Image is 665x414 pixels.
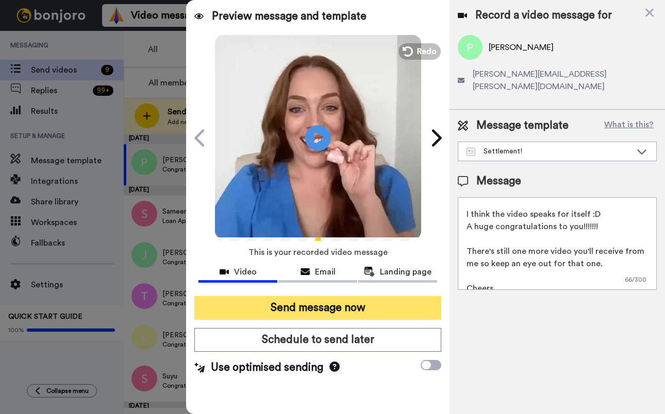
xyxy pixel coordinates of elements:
[194,328,441,352] button: Schedule to send later
[467,148,475,156] img: Message-temps.svg
[380,266,431,278] span: Landing page
[476,174,521,189] span: Message
[234,266,257,278] span: Video
[476,118,569,133] span: Message template
[315,266,336,278] span: Email
[194,296,441,320] button: Send message now
[248,241,388,264] span: This is your recorded video message
[473,68,657,93] span: [PERSON_NAME][EMAIL_ADDRESS][PERSON_NAME][DOMAIN_NAME]
[467,146,631,157] div: Settlement!
[211,360,323,375] span: Use optimised sending
[601,118,657,133] button: What is this?
[458,197,657,290] textarea: Hi {first_name|there}, I think the video speaks for itself :D A huge congratulations to you!!!!!!...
